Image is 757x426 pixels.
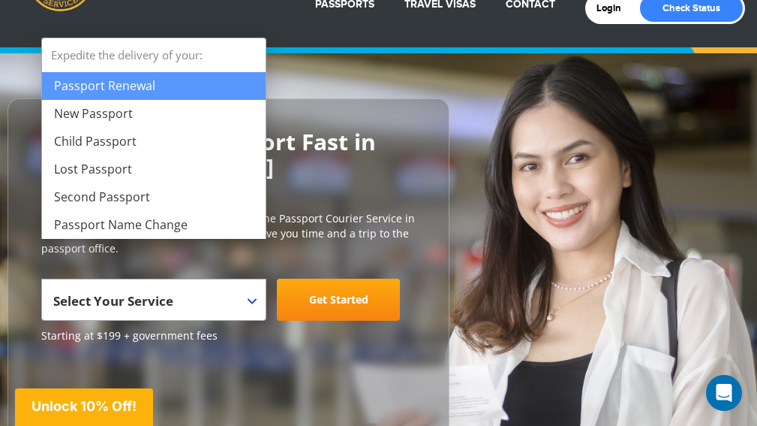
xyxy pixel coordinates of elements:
[41,351,154,426] iframe: Customer reviews powered by Trustpilot
[42,38,266,72] strong: Expedite the delivery of your:
[596,2,632,14] a: Login
[53,292,173,310] span: Select Your Service
[277,279,400,321] a: Get Started
[42,128,266,156] li: Child Passport
[15,388,153,426] div: Unlock 10% Off!
[42,100,266,128] li: New Passport
[42,156,266,183] li: Lost Passport
[706,375,742,411] div: Open Intercom Messenger
[32,398,137,414] span: Unlock 10% Off!
[42,72,266,100] li: Passport Renewal
[42,211,266,239] li: Passport Name Change
[53,285,251,327] span: Select Your Service
[42,183,266,211] li: Second Passport
[41,279,266,321] span: Select Your Service
[41,328,416,343] span: Starting at $199 + government fees
[42,38,266,239] li: Expedite the delivery of your:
